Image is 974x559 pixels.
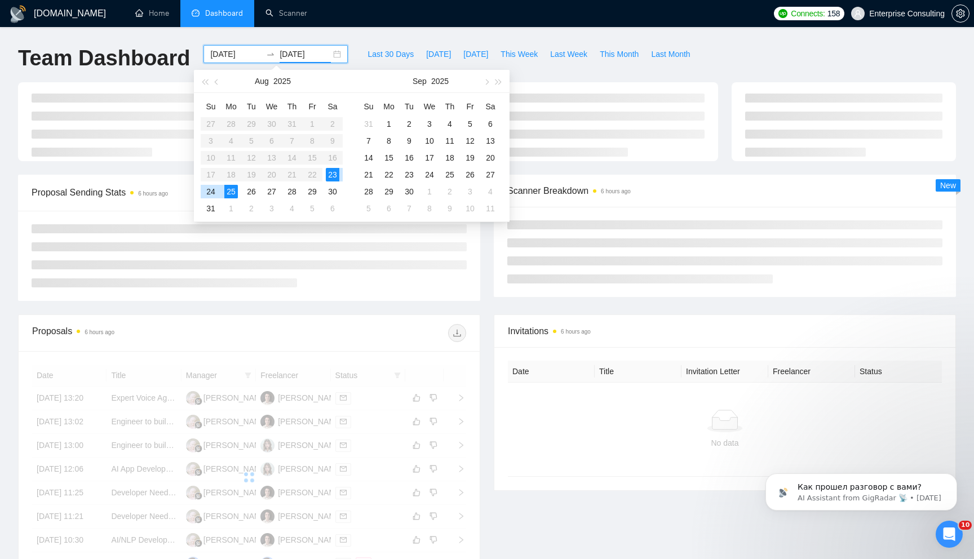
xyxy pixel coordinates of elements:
td: 2025-09-03 [262,200,282,217]
td: 2025-09-25 [440,166,460,183]
span: 158 [827,7,840,20]
button: This Week [494,45,544,63]
th: Tu [241,97,262,116]
td: 2025-10-09 [440,200,460,217]
div: 16 [402,151,416,165]
td: 2025-09-12 [460,132,480,149]
td: 2025-10-04 [480,183,501,200]
div: 20 [484,151,497,165]
div: 24 [423,168,436,181]
div: 22 [382,168,396,181]
span: 10 [959,521,972,530]
iframe: Intercom live chat [936,521,963,548]
div: 4 [285,202,299,215]
div: 30 [402,185,416,198]
div: 27 [484,168,497,181]
time: 6 hours ago [561,329,591,335]
a: homeHome [135,8,169,18]
div: 21 [362,168,375,181]
div: No data [517,437,933,449]
span: Invitations [508,324,942,338]
div: 11 [443,134,457,148]
div: 19 [463,151,477,165]
td: 2025-09-24 [419,166,440,183]
td: 2025-09-11 [440,132,460,149]
td: 2025-09-01 [379,116,399,132]
div: 29 [306,185,319,198]
div: 8 [423,202,436,215]
span: swap-right [266,50,275,59]
div: 3 [463,185,477,198]
span: [DATE] [463,48,488,60]
div: 29 [382,185,396,198]
button: Last Month [645,45,696,63]
th: Mo [379,97,399,116]
td: 2025-09-09 [399,132,419,149]
div: 17 [423,151,436,165]
span: Connects: [791,7,825,20]
td: 2025-10-08 [419,200,440,217]
span: user [854,10,862,17]
td: 2025-09-17 [419,149,440,166]
th: We [262,97,282,116]
div: 11 [484,202,497,215]
th: Mo [221,97,241,116]
button: Last Week [544,45,594,63]
div: 31 [204,202,218,215]
div: 6 [326,202,339,215]
th: Title [595,361,681,383]
div: 31 [362,117,375,131]
div: 3 [423,117,436,131]
button: [DATE] [420,45,457,63]
a: searchScanner [265,8,307,18]
div: 3 [265,202,278,215]
img: upwork-logo.png [778,9,787,18]
div: 1 [224,202,238,215]
div: 5 [463,117,477,131]
div: 24 [204,185,218,198]
td: 2025-09-13 [480,132,501,149]
th: Th [440,97,460,116]
td: 2025-09-01 [221,200,241,217]
td: 2025-10-07 [399,200,419,217]
td: 2025-09-18 [440,149,460,166]
div: 26 [463,168,477,181]
td: 2025-09-10 [419,132,440,149]
div: 14 [362,151,375,165]
div: 23 [326,168,339,181]
div: 25 [443,168,457,181]
h1: Team Dashboard [18,45,190,72]
th: Status [855,361,942,383]
span: Proposal Sending Stats [32,185,339,199]
td: 2025-09-19 [460,149,480,166]
div: 25 [224,185,238,198]
div: 5 [306,202,319,215]
td: 2025-09-04 [282,200,302,217]
div: 9 [402,134,416,148]
td: 2025-10-11 [480,200,501,217]
div: 28 [285,185,299,198]
td: 2025-09-08 [379,132,399,149]
span: This Month [600,48,639,60]
div: Proposals [32,324,249,342]
th: Fr [460,97,480,116]
span: to [266,50,275,59]
span: Last Month [651,48,690,60]
td: 2025-08-29 [302,183,322,200]
td: 2025-10-02 [440,183,460,200]
td: 2025-09-03 [419,116,440,132]
th: Su [358,97,379,116]
div: 2 [245,202,258,215]
td: 2025-09-07 [358,132,379,149]
button: Last 30 Days [361,45,420,63]
td: 2025-09-27 [480,166,501,183]
span: This Week [501,48,538,60]
td: 2025-08-25 [221,183,241,200]
td: 2025-09-21 [358,166,379,183]
span: Last Week [550,48,587,60]
td: 2025-08-31 [358,116,379,132]
th: We [419,97,440,116]
button: This Month [594,45,645,63]
td: 2025-09-15 [379,149,399,166]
